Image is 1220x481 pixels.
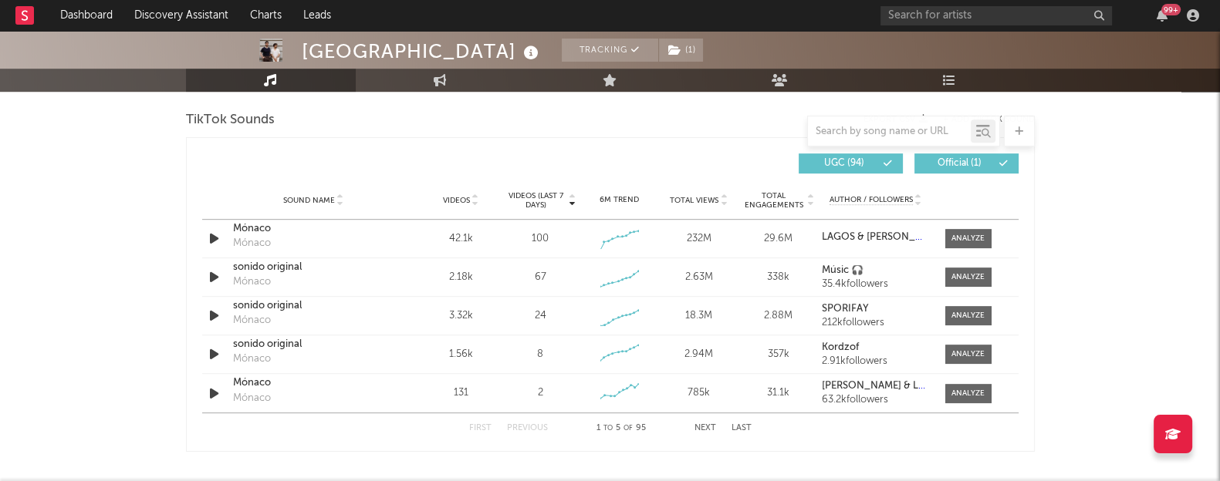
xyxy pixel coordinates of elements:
[809,159,880,168] span: UGC ( 94 )
[233,274,271,290] div: Mónaco
[233,337,394,352] a: sonido original
[233,260,394,275] a: sonido original
[742,385,814,401] div: 31.1k
[425,231,497,247] div: 42.1k
[822,304,869,314] strong: SPORIFAY
[302,39,542,64] div: [GEOGRAPHIC_DATA]
[822,356,929,367] div: 2.91k followers
[283,196,335,205] span: Sound Name
[670,196,718,205] span: Total Views
[822,395,929,405] div: 63.2k followers
[186,111,275,129] span: TikTok Sounds
[742,308,814,324] div: 2.88M
[537,347,543,362] div: 8
[799,153,903,173] button: UGC(94)
[822,265,863,275] strong: Músic 🎧
[658,39,704,62] span: ( 1 )
[822,342,929,353] a: Kordzof
[822,381,929,392] a: [PERSON_NAME] & LAGOS
[822,318,929,328] div: 212k followers
[822,232,929,243] a: LAGOS & [PERSON_NAME]
[233,236,271,251] div: Mónaco
[880,6,1112,25] input: Search for artists
[663,347,735,362] div: 2.94M
[233,351,271,367] div: Mónaco
[822,265,929,276] a: Músic 🎧
[822,279,929,290] div: 35.4k followers
[233,221,394,237] a: Mónaco
[233,298,394,314] a: sonido original
[537,385,542,401] div: 2
[663,385,735,401] div: 785k
[830,195,913,205] span: Author / Followers
[425,270,497,285] div: 2.18k
[742,270,814,285] div: 338k
[822,342,859,352] strong: Kordzof
[822,381,946,391] strong: [PERSON_NAME] & LAGOS
[579,419,664,438] div: 1 5 95
[742,191,805,210] span: Total Engagements
[233,375,394,391] a: Mónaco
[694,424,716,432] button: Next
[822,232,946,242] strong: LAGOS & [PERSON_NAME]
[532,231,549,247] div: 100
[233,391,271,406] div: Mónaco
[742,347,814,362] div: 357k
[469,424,492,432] button: First
[425,347,497,362] div: 1.56k
[603,425,613,432] span: to
[663,308,735,324] div: 18.3M
[924,159,995,168] span: Official ( 1 )
[1157,9,1168,22] button: 99+
[808,126,971,138] input: Search by song name or URL
[425,308,497,324] div: 3.32k
[914,153,1019,173] button: Official(1)
[663,270,735,285] div: 2.63M
[1161,4,1181,15] div: 99 +
[659,39,703,62] button: (1)
[507,424,548,432] button: Previous
[663,231,735,247] div: 232M
[863,115,928,124] button: Export CSV
[583,194,655,206] div: 6M Trend
[732,424,752,432] button: Last
[562,39,658,62] button: Tracking
[624,425,633,432] span: of
[742,231,814,247] div: 29.6M
[425,385,497,401] div: 131
[504,191,566,210] span: Videos (last 7 days)
[233,313,271,328] div: Mónaco
[534,308,546,324] div: 24
[534,270,546,285] div: 67
[443,196,470,205] span: Videos
[822,304,929,314] a: SPORIFAY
